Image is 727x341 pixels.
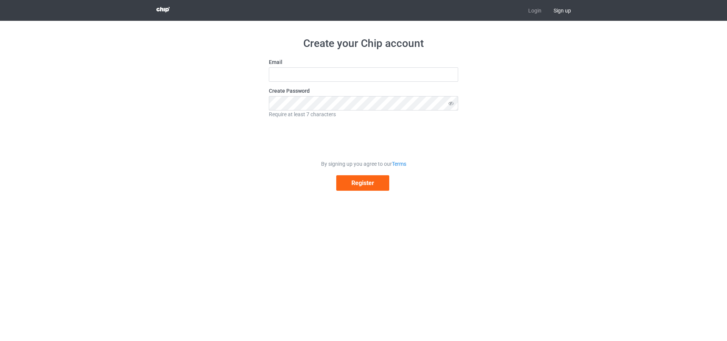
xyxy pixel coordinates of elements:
img: 3d383065fc803cdd16c62507c020ddf8.png [156,7,170,12]
label: Email [269,58,458,66]
div: By signing up you agree to our [269,160,458,168]
a: Terms [392,161,406,167]
iframe: reCAPTCHA [306,123,421,153]
button: Register [336,175,389,191]
div: Require at least 7 characters [269,111,458,118]
label: Create Password [269,87,458,95]
h1: Create your Chip account [269,37,458,50]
